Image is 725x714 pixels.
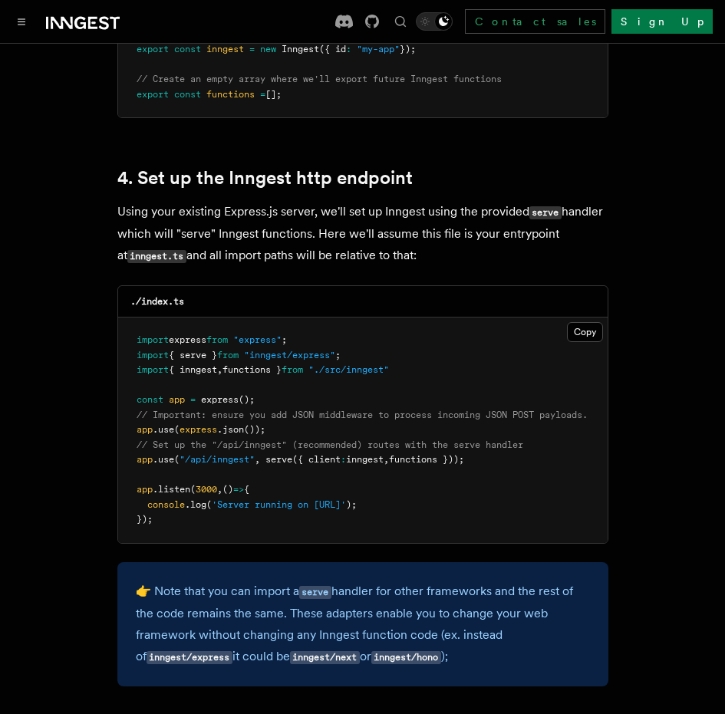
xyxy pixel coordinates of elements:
[206,334,228,345] span: from
[346,454,384,465] span: inngest
[174,454,180,465] span: (
[137,410,588,420] span: // Important: ensure you add JSON middleware to process incoming JSON POST payloads.
[222,364,282,375] span: functions }
[174,89,201,100] span: const
[180,454,255,465] span: "/api/inngest"
[529,206,562,219] code: serve
[282,44,319,54] span: Inngest
[196,484,217,495] span: 3000
[190,484,196,495] span: (
[217,350,239,360] span: from
[282,334,287,345] span: ;
[153,424,174,435] span: .use
[206,44,244,54] span: inngest
[169,394,185,405] span: app
[147,651,232,664] code: inngest/express
[190,394,196,405] span: =
[137,454,153,465] span: app
[153,484,190,495] span: .listen
[244,484,249,495] span: {
[384,454,389,465] span: ,
[244,424,265,435] span: ());
[299,584,331,598] a: serve
[117,167,413,189] a: 4. Set up the Inngest http endpoint
[137,394,163,405] span: const
[371,651,441,664] code: inngest/hono
[611,9,713,34] a: Sign Up
[346,44,351,54] span: :
[137,89,169,100] span: export
[12,12,31,31] button: Toggle navigation
[117,201,608,267] p: Using your existing Express.js server, we'll set up Inngest using the provided handler which will...
[137,484,153,495] span: app
[222,484,233,495] span: ()
[299,586,331,599] code: serve
[265,89,282,100] span: [];
[249,44,255,54] span: =
[260,44,276,54] span: new
[391,12,410,31] button: Find something...
[217,424,244,435] span: .json
[282,364,303,375] span: from
[206,89,255,100] span: functions
[137,44,169,54] span: export
[174,44,201,54] span: const
[244,350,335,360] span: "inngest/express"
[260,89,265,100] span: =
[137,424,153,435] span: app
[137,514,153,525] span: });
[389,454,464,465] span: functions }));
[357,44,400,54] span: "my-app"
[130,296,184,307] code: ./index.ts
[147,499,185,510] span: console
[137,439,523,450] span: // Set up the "/api/inngest" (recommended) routes with the serve handler
[567,322,603,342] button: Copy
[239,394,255,405] span: ();
[137,350,169,360] span: import
[174,424,180,435] span: (
[308,364,389,375] span: "./src/inngest"
[341,454,346,465] span: :
[180,424,217,435] span: express
[217,364,222,375] span: ,
[233,484,244,495] span: =>
[233,334,282,345] span: "express"
[137,364,169,375] span: import
[169,364,217,375] span: { inngest
[255,454,260,465] span: ,
[127,250,186,263] code: inngest.ts
[201,394,239,405] span: express
[137,334,169,345] span: import
[400,44,416,54] span: });
[346,499,357,510] span: );
[212,499,346,510] span: 'Server running on [URL]'
[335,350,341,360] span: ;
[416,12,453,31] button: Toggle dark mode
[137,74,502,84] span: // Create an empty array where we'll export future Inngest functions
[153,454,174,465] span: .use
[136,581,590,668] p: 👉 Note that you can import a handler for other frameworks and the rest of the code remains the sa...
[290,651,360,664] code: inngest/next
[319,44,346,54] span: ({ id
[265,454,292,465] span: serve
[465,9,605,34] a: Contact sales
[217,484,222,495] span: ,
[292,454,341,465] span: ({ client
[169,350,217,360] span: { serve }
[185,499,206,510] span: .log
[169,334,206,345] span: express
[206,499,212,510] span: (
